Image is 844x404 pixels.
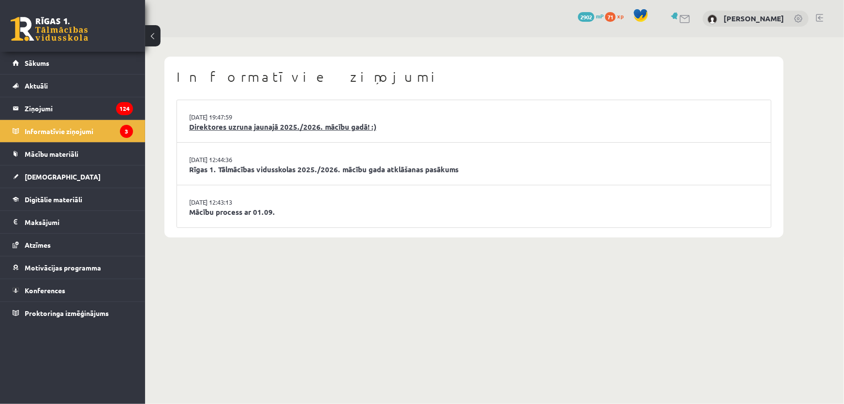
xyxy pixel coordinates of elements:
a: Motivācijas programma [13,256,133,279]
a: Atzīmes [13,234,133,256]
a: Aktuāli [13,75,133,97]
a: Rīgas 1. Tālmācības vidusskolas 2025./2026. mācību gada atklāšanas pasākums [189,164,759,175]
img: Eriks Meļņiks [708,15,717,24]
a: [DEMOGRAPHIC_DATA] [13,165,133,188]
a: Informatīvie ziņojumi3 [13,120,133,142]
a: Ziņojumi124 [13,97,133,120]
a: Proktoringa izmēģinājums [13,302,133,324]
span: xp [617,12,623,20]
a: Mācību process ar 01.09. [189,207,759,218]
span: 71 [605,12,616,22]
span: mP [596,12,604,20]
a: [DATE] 12:43:13 [189,197,262,207]
span: Mācību materiāli [25,150,78,158]
a: [DATE] 12:44:36 [189,155,262,165]
span: Sākums [25,59,49,67]
a: 2902 mP [578,12,604,20]
legend: Maksājumi [25,211,133,233]
a: Mācību materiāli [13,143,133,165]
span: Digitālie materiāli [25,195,82,204]
a: Konferences [13,279,133,301]
span: Atzīmes [25,240,51,249]
span: Aktuāli [25,81,48,90]
i: 3 [120,125,133,138]
i: 124 [116,102,133,115]
a: Digitālie materiāli [13,188,133,210]
a: [DATE] 19:47:59 [189,112,262,122]
a: 71 xp [605,12,628,20]
a: Rīgas 1. Tālmācības vidusskola [11,17,88,41]
a: Direktores uzruna jaunajā 2025./2026. mācību gadā! :) [189,121,759,133]
legend: Informatīvie ziņojumi [25,120,133,142]
span: Motivācijas programma [25,263,101,272]
span: Konferences [25,286,65,295]
span: 2902 [578,12,594,22]
h1: Informatīvie ziņojumi [177,69,771,85]
span: [DEMOGRAPHIC_DATA] [25,172,101,181]
span: Proktoringa izmēģinājums [25,309,109,317]
a: [PERSON_NAME] [724,14,784,23]
legend: Ziņojumi [25,97,133,120]
a: Maksājumi [13,211,133,233]
a: Sākums [13,52,133,74]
